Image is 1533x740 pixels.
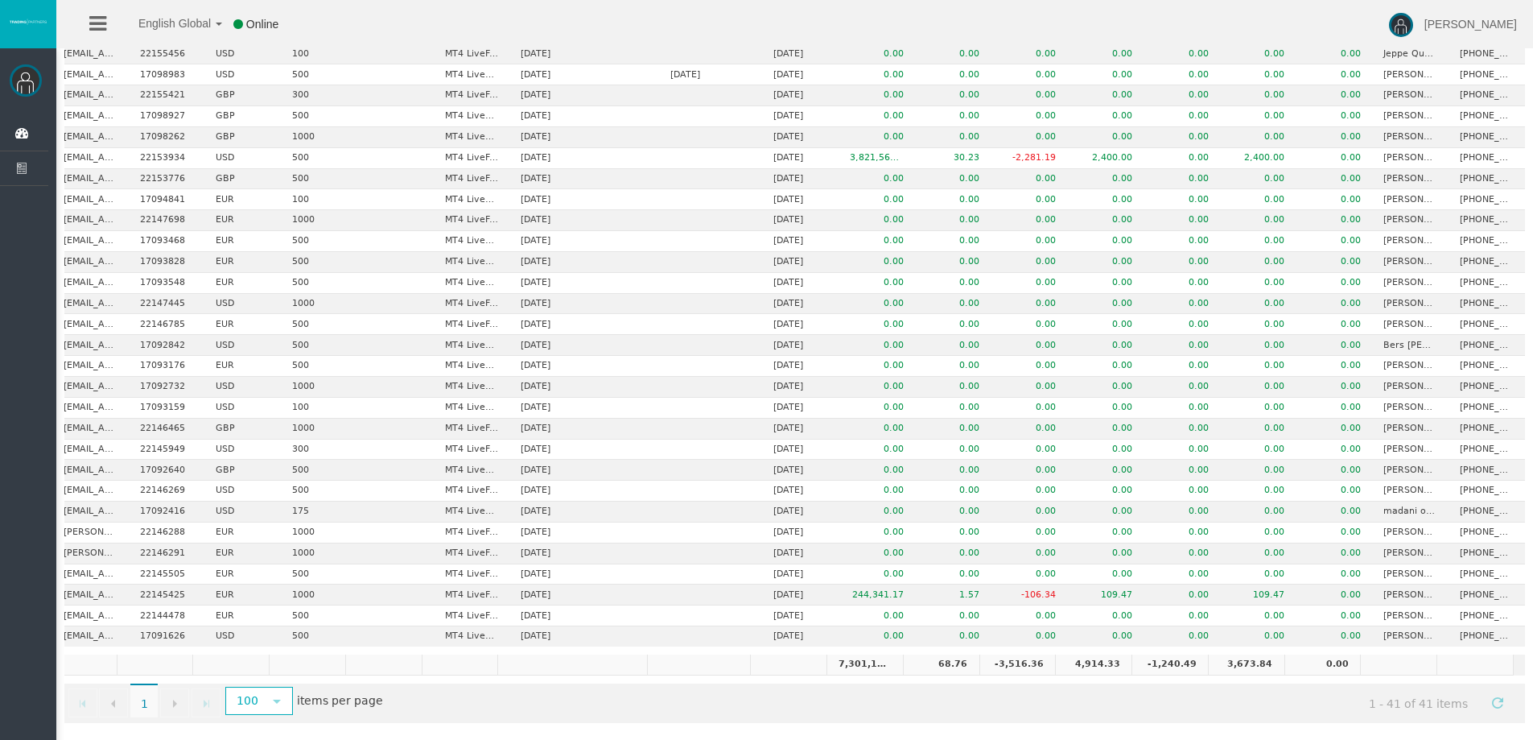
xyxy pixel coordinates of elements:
[839,252,915,273] td: 0.00
[1296,64,1373,85] td: 0.00
[762,85,839,106] td: [DATE]
[839,189,915,210] td: 0.00
[1449,356,1525,377] td: [PHONE_NUMBER]
[509,314,659,335] td: [DATE]
[1296,148,1373,169] td: 0.00
[509,419,659,440] td: [DATE]
[52,398,129,419] td: [EMAIL_ADDRESS][DOMAIN_NAME]
[762,252,839,273] td: [DATE]
[281,106,357,127] td: 500
[1449,252,1525,273] td: [PHONE_NUMBER]
[1296,356,1373,377] td: 0.00
[204,85,281,106] td: GBP
[129,148,205,169] td: 22153934
[204,273,281,294] td: EUR
[281,398,357,419] td: 100
[839,44,915,65] td: 0.00
[204,231,281,252] td: EUR
[434,210,510,231] td: MT4 LiveFixedSpreadAccount
[129,106,205,127] td: 17098927
[204,189,281,210] td: EUR
[52,44,129,65] td: [EMAIL_ADDRESS][DOMAIN_NAME]
[991,356,1068,377] td: 0.00
[1067,335,1144,356] td: 0.00
[509,335,659,356] td: [DATE]
[129,294,205,315] td: 22147445
[129,356,205,377] td: 17093176
[129,419,205,440] td: 22146465
[1296,169,1373,190] td: 0.00
[281,273,357,294] td: 500
[1296,294,1373,315] td: 0.00
[915,106,991,127] td: 0.00
[281,148,357,169] td: 500
[204,335,281,356] td: USD
[129,85,205,106] td: 22155421
[915,127,991,148] td: 0.00
[434,106,510,127] td: MT4 LiveFloatingSpreadAccount
[509,231,659,252] td: [DATE]
[434,231,510,252] td: MT4 LiveFloatingSpreadAccount
[1067,44,1144,65] td: 0.00
[1372,252,1449,273] td: [PERSON_NAME]
[509,356,659,377] td: [DATE]
[1372,231,1449,252] td: [PERSON_NAME]
[281,335,357,356] td: 500
[281,294,357,315] td: 1000
[129,210,205,231] td: 22147698
[762,356,839,377] td: [DATE]
[1449,64,1525,85] td: [PHONE_NUMBER]
[839,294,915,315] td: 0.00
[1067,231,1144,252] td: 0.00
[52,335,129,356] td: [EMAIL_ADDRESS][DOMAIN_NAME]
[839,148,915,169] td: 3,821,565.75
[509,64,659,85] td: [DATE]
[1424,18,1517,31] span: [PERSON_NAME]
[1144,356,1220,377] td: 0.00
[991,189,1068,210] td: 0.00
[434,314,510,335] td: MT4 LiveFixedSpreadAccount
[434,64,510,85] td: MT4 LiveFloatingSpreadAccount
[52,252,129,273] td: [EMAIL_ADDRESS][DOMAIN_NAME]
[915,210,991,231] td: 0.00
[991,169,1068,190] td: 0.00
[839,335,915,356] td: 0.00
[762,44,839,65] td: [DATE]
[204,210,281,231] td: EUR
[1220,64,1296,85] td: 0.00
[1220,169,1296,190] td: 0.00
[129,169,205,190] td: 22153776
[129,273,205,294] td: 17093548
[1372,294,1449,315] td: [PERSON_NAME]
[1296,44,1373,65] td: 0.00
[915,314,991,335] td: 0.00
[1220,335,1296,356] td: 0.00
[52,419,129,440] td: [EMAIL_ADDRESS][DOMAIN_NAME]
[1144,335,1220,356] td: 0.00
[991,85,1068,106] td: 0.00
[991,294,1068,315] td: 0.00
[839,169,915,190] td: 0.00
[1220,273,1296,294] td: 0.00
[839,377,915,398] td: 0.00
[281,419,357,440] td: 1000
[1144,273,1220,294] td: 0.00
[1296,335,1373,356] td: 0.00
[915,189,991,210] td: 0.00
[204,377,281,398] td: USD
[434,189,510,210] td: MT4 LiveFloatingSpreadAccount
[1372,106,1449,127] td: [PERSON_NAME]
[281,127,357,148] td: 1000
[1220,231,1296,252] td: 0.00
[762,106,839,127] td: [DATE]
[1372,377,1449,398] td: [PERSON_NAME]
[281,85,357,106] td: 300
[52,273,129,294] td: [EMAIL_ADDRESS][DOMAIN_NAME]
[1144,106,1220,127] td: 0.00
[1449,106,1525,127] td: [PHONE_NUMBER]
[915,44,991,65] td: 0.00
[762,127,839,148] td: [DATE]
[1067,210,1144,231] td: 0.00
[129,398,205,419] td: 17093159
[1144,377,1220,398] td: 0.00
